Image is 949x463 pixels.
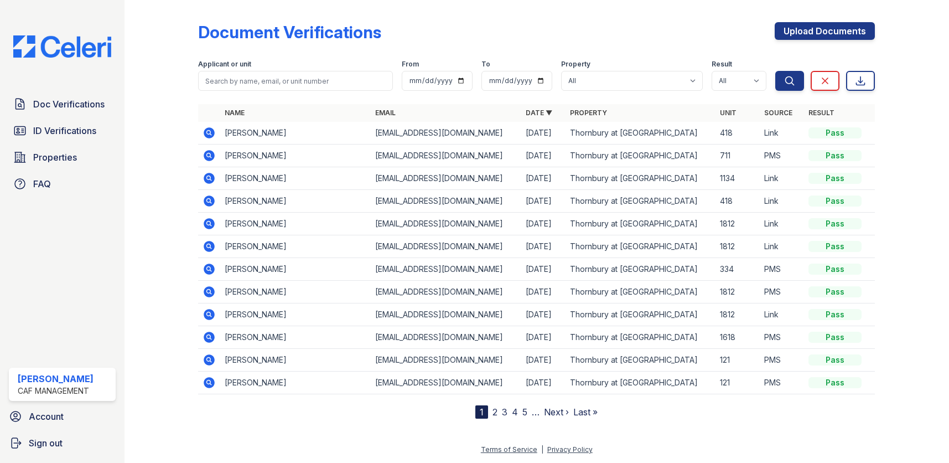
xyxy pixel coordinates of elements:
[760,281,804,303] td: PMS
[566,145,716,167] td: Thornbury at [GEOGRAPHIC_DATA]
[198,60,251,69] label: Applicant or unit
[808,127,862,138] div: Pass
[220,303,371,326] td: [PERSON_NAME]
[9,173,116,195] a: FAQ
[371,372,521,394] td: [EMAIL_ADDRESS][DOMAIN_NAME]
[808,332,862,343] div: Pass
[760,258,804,281] td: PMS
[375,109,396,117] a: Email
[715,213,760,235] td: 1812
[521,235,566,258] td: [DATE]
[808,241,862,252] div: Pass
[220,326,371,349] td: [PERSON_NAME]
[371,349,521,372] td: [EMAIL_ADDRESS][DOMAIN_NAME]
[4,35,120,58] img: CE_Logo_Blue-a8612792a0a2168367f1c8372b55b34899dd931a85d93a1a3d3e32e68fde9ad4.png
[521,258,566,281] td: [DATE]
[715,326,760,349] td: 1618
[33,97,105,111] span: Doc Verifications
[760,213,804,235] td: Link
[808,354,862,366] div: Pass
[371,281,521,303] td: [EMAIL_ADDRESS][DOMAIN_NAME]
[760,167,804,190] td: Link
[566,213,716,235] td: Thornbury at [GEOGRAPHIC_DATA]
[808,109,834,117] a: Result
[715,122,760,145] td: 418
[715,258,760,281] td: 334
[371,190,521,213] td: [EMAIL_ADDRESS][DOMAIN_NAME]
[220,258,371,281] td: [PERSON_NAME]
[808,150,862,161] div: Pass
[521,122,566,145] td: [DATE]
[573,407,598,418] a: Last »
[220,281,371,303] td: [PERSON_NAME]
[566,190,716,213] td: Thornbury at [GEOGRAPHIC_DATA]
[402,60,419,69] label: From
[566,281,716,303] td: Thornbury at [GEOGRAPHIC_DATA]
[29,410,64,423] span: Account
[521,145,566,167] td: [DATE]
[492,407,497,418] a: 2
[521,303,566,326] td: [DATE]
[760,122,804,145] td: Link
[29,436,63,450] span: Sign out
[521,190,566,213] td: [DATE]
[33,151,77,164] span: Properties
[9,120,116,142] a: ID Verifications
[521,213,566,235] td: [DATE]
[512,407,518,418] a: 4
[475,405,488,419] div: 1
[521,281,566,303] td: [DATE]
[371,235,521,258] td: [EMAIL_ADDRESS][DOMAIN_NAME]
[760,326,804,349] td: PMS
[371,122,521,145] td: [EMAIL_ADDRESS][DOMAIN_NAME]
[521,349,566,372] td: [DATE]
[9,93,116,115] a: Doc Verifications
[502,407,507,418] a: 3
[760,145,804,167] td: PMS
[715,349,760,372] td: 121
[715,235,760,258] td: 1812
[18,372,94,385] div: [PERSON_NAME]
[566,303,716,326] td: Thornbury at [GEOGRAPHIC_DATA]
[561,60,590,69] label: Property
[760,349,804,372] td: PMS
[775,22,875,40] a: Upload Documents
[371,213,521,235] td: [EMAIL_ADDRESS][DOMAIN_NAME]
[521,372,566,394] td: [DATE]
[220,372,371,394] td: [PERSON_NAME]
[570,109,607,117] a: Property
[371,303,521,326] td: [EMAIL_ADDRESS][DOMAIN_NAME]
[566,372,716,394] td: Thornbury at [GEOGRAPHIC_DATA]
[720,109,737,117] a: Unit
[808,264,862,275] div: Pass
[198,71,393,91] input: Search by name, email, or unit number
[9,146,116,168] a: Properties
[808,218,862,229] div: Pass
[808,286,862,297] div: Pass
[764,109,792,117] a: Source
[808,173,862,184] div: Pass
[220,122,371,145] td: [PERSON_NAME]
[220,167,371,190] td: [PERSON_NAME]
[566,349,716,372] td: Thornbury at [GEOGRAPHIC_DATA]
[532,405,540,419] span: …
[715,281,760,303] td: 1812
[566,258,716,281] td: Thornbury at [GEOGRAPHIC_DATA]
[521,167,566,190] td: [DATE]
[371,167,521,190] td: [EMAIL_ADDRESS][DOMAIN_NAME]
[566,326,716,349] td: Thornbury at [GEOGRAPHIC_DATA]
[715,303,760,326] td: 1812
[521,326,566,349] td: [DATE]
[225,109,245,117] a: Name
[566,235,716,258] td: Thornbury at [GEOGRAPHIC_DATA]
[371,326,521,349] td: [EMAIL_ADDRESS][DOMAIN_NAME]
[760,372,804,394] td: PMS
[566,167,716,190] td: Thornbury at [GEOGRAPHIC_DATA]
[715,167,760,190] td: 1134
[481,60,490,69] label: To
[760,303,804,326] td: Link
[715,372,760,394] td: 121
[526,109,552,117] a: Date ▼
[220,190,371,213] td: [PERSON_NAME]
[371,145,521,167] td: [EMAIL_ADDRESS][DOMAIN_NAME]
